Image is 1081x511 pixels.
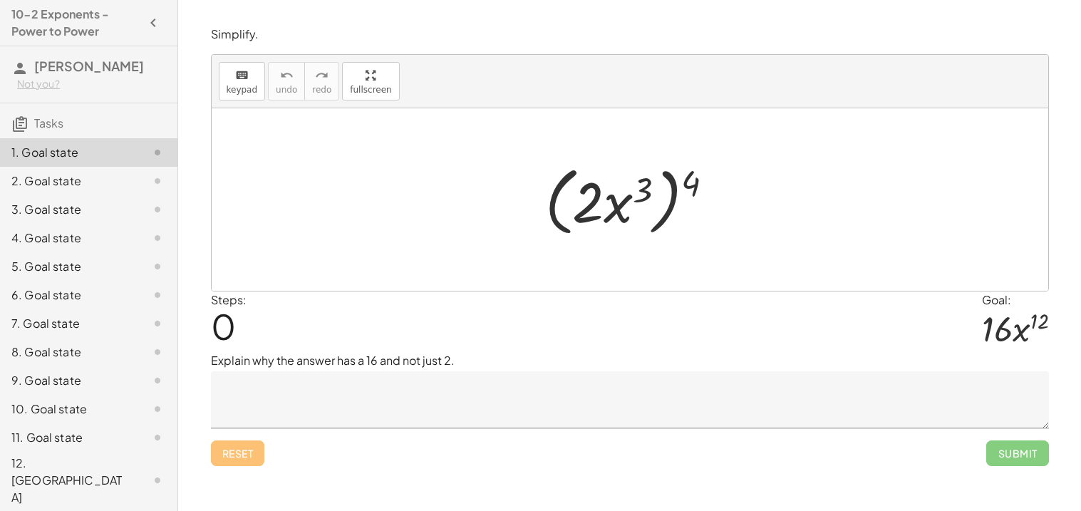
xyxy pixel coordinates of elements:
[17,77,166,91] div: Not you?
[268,62,305,100] button: undoundo
[149,258,166,275] i: Task not started.
[149,287,166,304] i: Task not started.
[149,344,166,361] i: Task not started.
[11,229,126,247] div: 4. Goal state
[315,67,329,84] i: redo
[312,85,331,95] span: redo
[149,372,166,389] i: Task not started.
[34,58,144,74] span: [PERSON_NAME]
[11,429,126,446] div: 11. Goal state
[211,352,1049,369] p: Explain why the answer has a 16 and not just 2.
[149,229,166,247] i: Task not started.
[11,372,126,389] div: 9. Goal state
[211,26,1049,43] p: Simplify.
[11,144,126,161] div: 1. Goal state
[211,304,236,348] span: 0
[227,85,258,95] span: keypad
[11,315,126,332] div: 7. Goal state
[219,62,266,100] button: keyboardkeypad
[149,315,166,332] i: Task not started.
[34,115,63,130] span: Tasks
[11,172,126,190] div: 2. Goal state
[342,62,399,100] button: fullscreen
[149,429,166,446] i: Task not started.
[11,6,140,40] h4: 10-2 Exponents - Power to Power
[211,292,247,307] label: Steps:
[276,85,297,95] span: undo
[149,201,166,218] i: Task not started.
[11,344,126,361] div: 8. Goal state
[350,85,391,95] span: fullscreen
[11,258,126,275] div: 5. Goal state
[149,472,166,489] i: Task not started.
[11,201,126,218] div: 3. Goal state
[982,291,1049,309] div: Goal:
[149,144,166,161] i: Task not started.
[11,455,126,506] div: 12. [GEOGRAPHIC_DATA]
[304,62,339,100] button: redoredo
[149,172,166,190] i: Task not started.
[11,401,126,418] div: 10. Goal state
[280,67,294,84] i: undo
[11,287,126,304] div: 6. Goal state
[149,401,166,418] i: Task not started.
[235,67,249,84] i: keyboard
